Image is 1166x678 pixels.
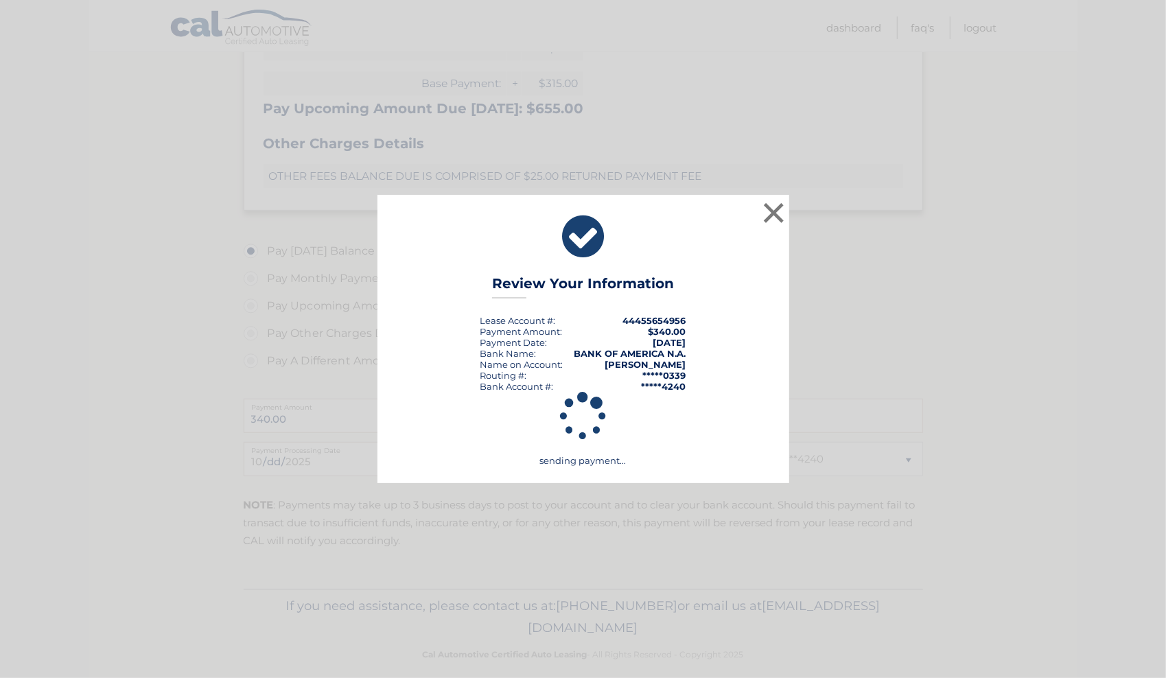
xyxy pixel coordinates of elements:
[480,337,546,348] span: Payment Date
[480,381,554,392] div: Bank Account #:
[605,359,686,370] strong: [PERSON_NAME]
[480,348,537,359] div: Bank Name:
[574,348,686,359] strong: BANK OF AMERICA N.A.
[480,359,563,370] div: Name on Account:
[492,275,674,299] h3: Review Your Information
[653,337,686,348] span: [DATE]
[623,315,686,326] strong: 44455654956
[480,370,527,381] div: Routing #:
[480,315,556,326] div: Lease Account #:
[480,337,548,348] div: :
[760,199,788,226] button: ×
[649,326,686,337] span: $340.00
[395,392,772,466] div: sending payment...
[480,326,563,337] div: Payment Amount:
